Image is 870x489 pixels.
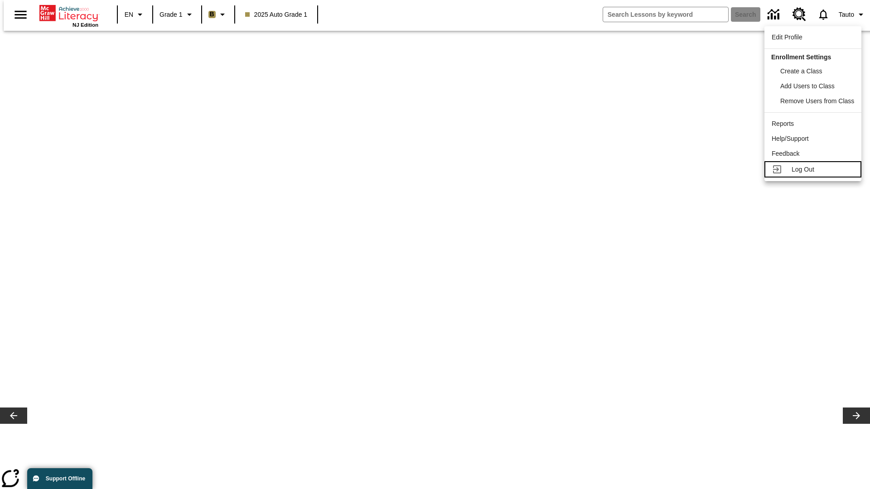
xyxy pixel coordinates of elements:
span: Create a Class [780,67,822,75]
span: Log Out [792,166,814,173]
span: Add Users to Class [780,82,835,90]
span: Edit Profile [772,34,802,41]
span: Reports [772,120,794,127]
p: Class Announcements attachment at [DATE] 3:37:47 PM [4,7,132,24]
span: Feedback [772,150,799,157]
span: Help/Support [772,135,809,142]
span: Remove Users from Class [780,97,854,105]
span: Enrollment Settings [771,53,831,61]
body: Maximum 600 characters Press Escape to exit toolbar Press Alt + F10 to reach toolbar [4,7,132,24]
